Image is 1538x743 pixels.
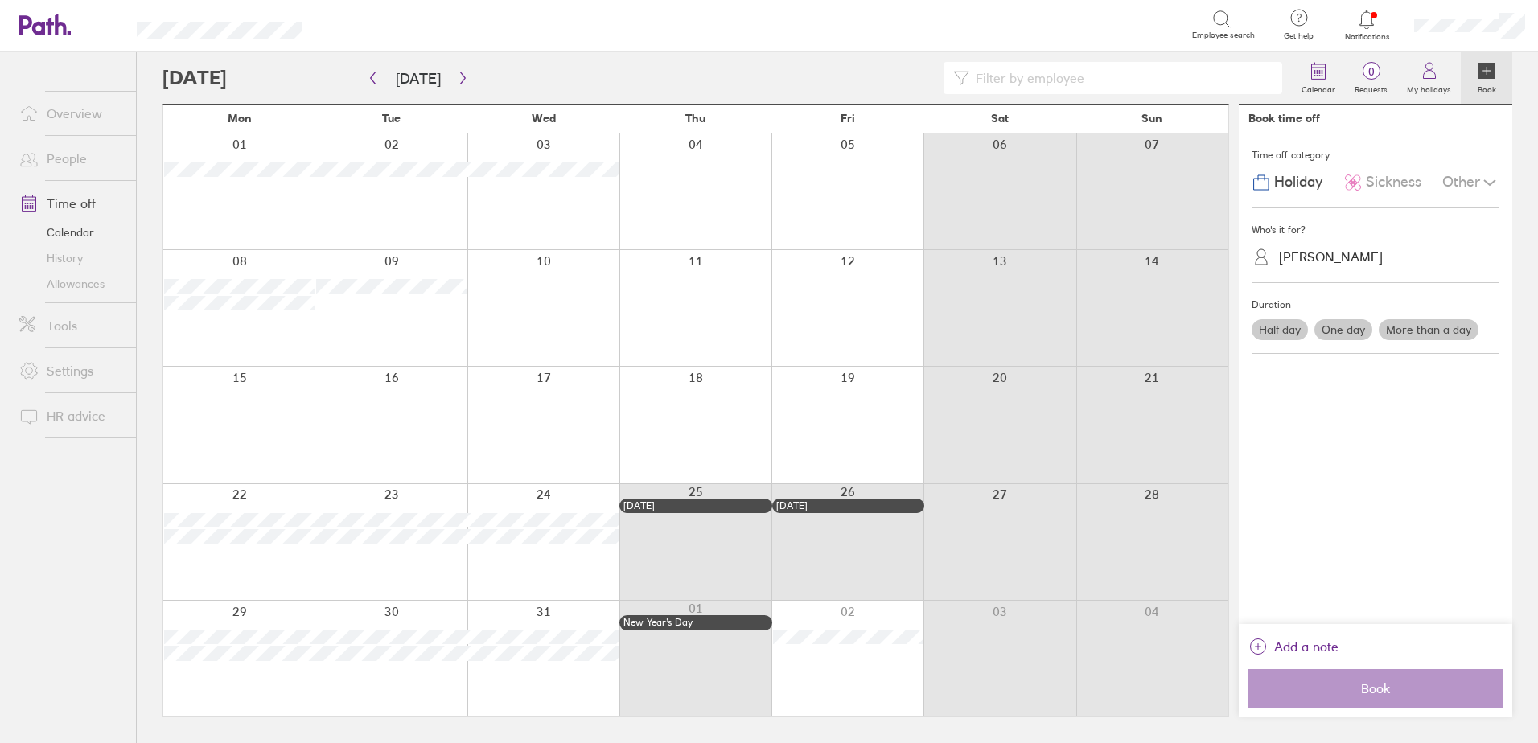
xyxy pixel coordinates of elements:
[1345,52,1397,104] a: 0Requests
[6,245,136,271] a: History
[841,112,855,125] span: Fri
[1442,167,1499,198] div: Other
[1314,319,1372,340] label: One day
[1397,52,1461,104] a: My holidays
[1279,249,1383,265] div: [PERSON_NAME]
[532,112,556,125] span: Wed
[1252,319,1308,340] label: Half day
[1345,80,1397,95] label: Requests
[623,500,767,511] div: [DATE]
[1274,634,1339,659] span: Add a note
[1273,31,1325,41] span: Get help
[6,187,136,220] a: Time off
[1341,8,1393,42] a: Notifications
[1461,52,1512,104] a: Book
[1397,80,1461,95] label: My holidays
[1248,669,1503,708] button: Book
[6,271,136,297] a: Allowances
[1468,80,1506,95] label: Book
[228,112,252,125] span: Mon
[1252,218,1499,242] div: Who's it for?
[6,142,136,174] a: People
[6,355,136,387] a: Settings
[1341,32,1393,42] span: Notifications
[1292,80,1345,95] label: Calendar
[1345,65,1397,78] span: 0
[383,65,454,92] button: [DATE]
[1248,112,1320,125] div: Book time off
[1379,319,1478,340] label: More than a day
[345,17,386,31] div: Search
[1274,174,1322,191] span: Holiday
[6,97,136,129] a: Overview
[1192,31,1255,40] span: Employee search
[685,112,705,125] span: Thu
[1252,293,1499,317] div: Duration
[776,500,920,511] div: [DATE]
[6,400,136,432] a: HR advice
[1260,681,1491,696] span: Book
[1248,634,1339,659] button: Add a note
[969,63,1273,93] input: Filter by employee
[1292,52,1345,104] a: Calendar
[382,112,401,125] span: Tue
[6,220,136,245] a: Calendar
[623,617,767,628] div: New Year’s Day
[991,112,1009,125] span: Sat
[6,310,136,342] a: Tools
[1252,143,1499,167] div: Time off category
[1366,174,1421,191] span: Sickness
[1141,112,1162,125] span: Sun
